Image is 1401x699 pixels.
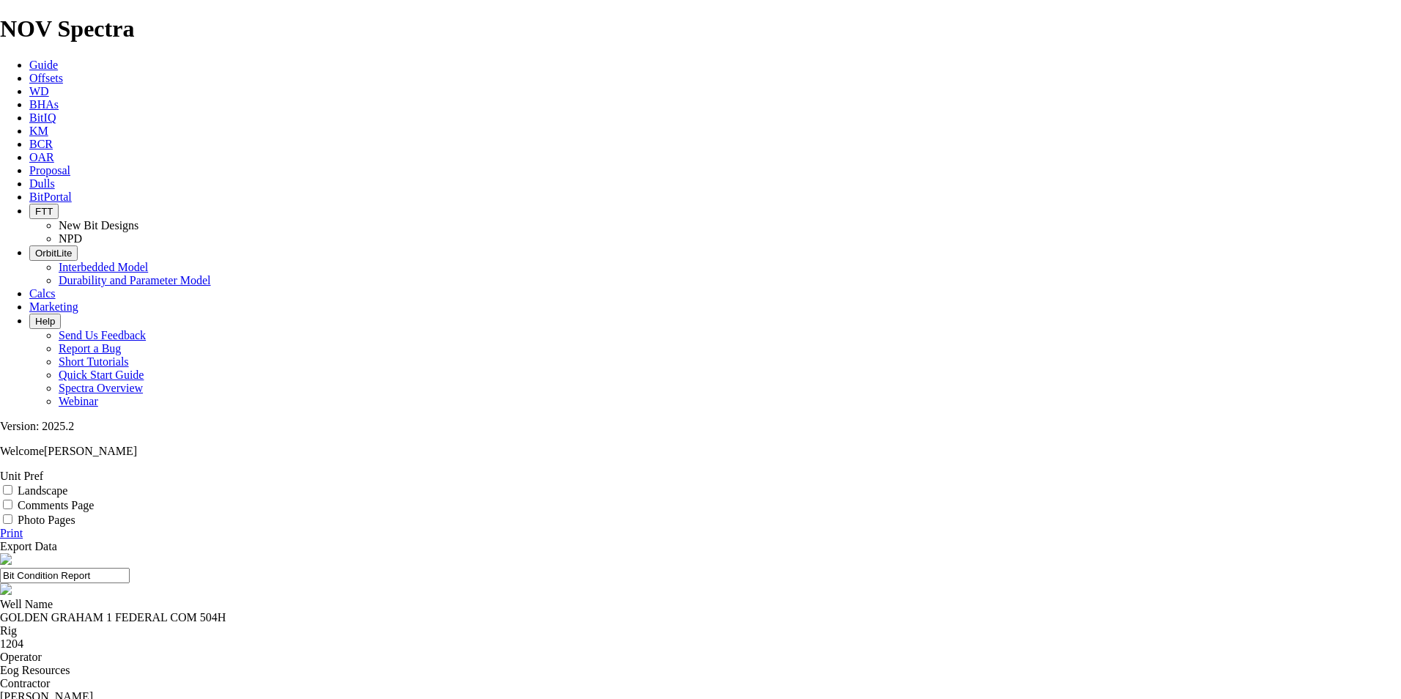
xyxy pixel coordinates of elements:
[59,382,143,394] a: Spectra Overview
[59,261,148,273] a: Interbedded Model
[29,151,54,163] a: OAR
[29,287,56,300] a: Calcs
[29,59,58,71] a: Guide
[29,164,70,177] a: Proposal
[29,300,78,313] a: Marketing
[59,355,129,368] a: Short Tutorials
[59,232,82,245] a: NPD
[29,204,59,219] button: FTT
[59,369,144,381] a: Quick Start Guide
[35,316,55,327] span: Help
[59,329,146,341] a: Send Us Feedback
[29,314,61,329] button: Help
[29,138,53,150] a: BCR
[29,85,49,97] a: WD
[59,395,98,407] a: Webinar
[29,177,55,190] a: Dulls
[29,125,48,137] a: KM
[29,72,63,84] a: Offsets
[29,245,78,261] button: OrbitLite
[59,342,121,355] a: Report a Bug
[18,484,67,497] label: Landscape
[18,499,94,511] label: Comments Page
[29,111,56,124] a: BitIQ
[29,191,72,203] a: BitPortal
[29,98,59,111] a: BHAs
[18,514,75,526] label: Photo Pages
[59,219,138,232] a: New Bit Designs
[59,274,211,286] a: Durability and Parameter Model
[44,445,137,457] span: [PERSON_NAME]
[35,248,72,259] span: OrbitLite
[35,206,53,217] span: FTT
